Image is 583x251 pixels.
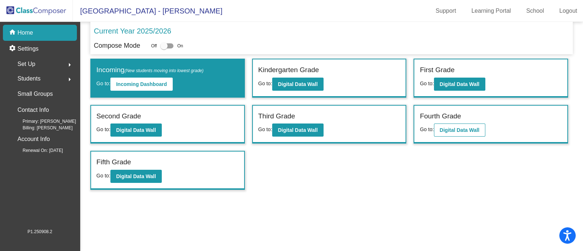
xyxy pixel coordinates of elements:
b: Digital Data Wall [440,127,480,133]
span: Go to: [97,173,110,179]
span: On [177,43,183,49]
b: Digital Data Wall [116,173,156,179]
b: Digital Data Wall [278,81,318,87]
b: Digital Data Wall [440,81,480,87]
span: Primary: [PERSON_NAME] [11,118,76,125]
label: Fifth Grade [97,157,131,168]
p: Current Year 2025/2026 [94,26,171,36]
b: Incoming Dashboard [116,81,167,87]
span: Go to: [258,126,272,132]
span: Billing: [PERSON_NAME] [11,125,73,131]
p: Contact Info [17,105,49,115]
button: Digital Data Wall [272,123,324,137]
label: Incoming [97,65,204,75]
span: Off [151,43,157,49]
button: Digital Data Wall [110,170,162,183]
span: Go to: [258,81,272,86]
span: Go to: [97,81,110,86]
span: [GEOGRAPHIC_DATA] - [PERSON_NAME] [73,5,222,17]
span: (New students moving into lowest grade) [125,68,204,73]
label: Fourth Grade [420,111,461,122]
p: Home [17,28,33,37]
span: Go to: [420,81,434,86]
mat-icon: home [9,28,17,37]
span: Renewal On: [DATE] [11,147,63,154]
a: Learning Portal [466,5,517,17]
label: Kindergarten Grade [258,65,319,75]
label: Second Grade [97,111,141,122]
mat-icon: arrow_right [65,75,74,84]
span: Go to: [420,126,434,132]
span: Set Up [17,59,35,69]
mat-icon: arrow_right [65,60,74,69]
button: Digital Data Wall [272,78,324,91]
p: Compose Mode [94,41,140,51]
button: Digital Data Wall [434,123,485,137]
mat-icon: settings [9,44,17,53]
b: Digital Data Wall [116,127,156,133]
p: Small Groups [17,89,53,99]
a: Logout [553,5,583,17]
span: Students [17,74,40,84]
button: Digital Data Wall [434,78,485,91]
span: Go to: [97,126,110,132]
b: Digital Data Wall [278,127,318,133]
p: Settings [17,44,39,53]
button: Incoming Dashboard [110,78,173,91]
button: Digital Data Wall [110,123,162,137]
label: First Grade [420,65,454,75]
a: Support [430,5,462,17]
p: Account Info [17,134,50,144]
label: Third Grade [258,111,295,122]
a: School [520,5,550,17]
